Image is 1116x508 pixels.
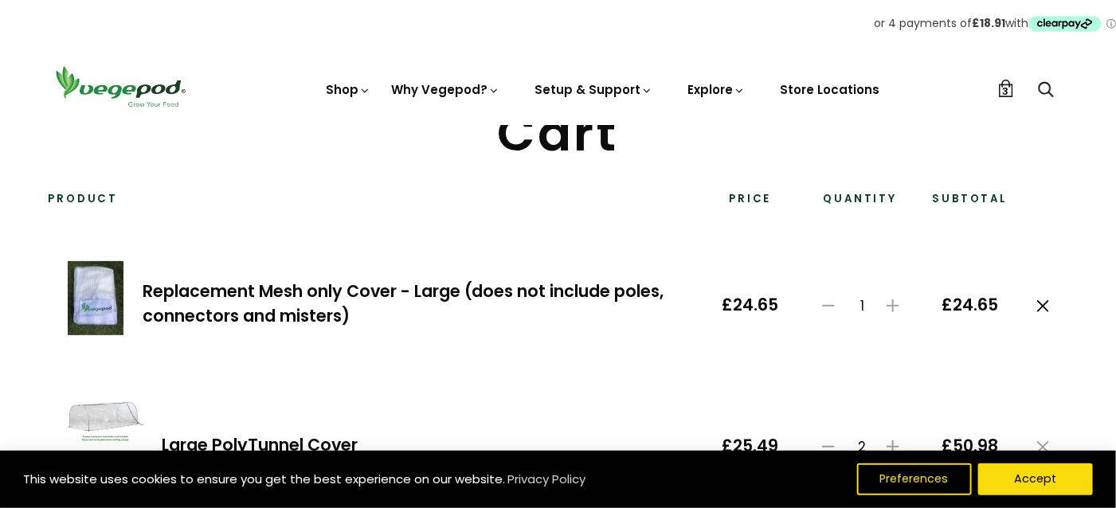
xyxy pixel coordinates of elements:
[1038,82,1054,99] a: Search
[942,295,999,315] span: £24.65
[688,81,746,98] a: Explore
[68,261,123,335] img: Replacement Mesh only Cover - Large (does not include poles, connectors and misters)
[857,463,972,495] button: Preferences
[23,471,505,487] span: This website uses cookies to ensure you get the best experience on our website.
[798,191,923,218] th: Quantity
[392,81,500,98] a: Why Vegepod?
[997,80,1015,97] a: 3
[68,402,143,441] img: Large PolyTunnel Cover
[942,436,999,456] span: £50.98
[327,81,371,98] a: Shop
[49,191,703,218] th: Product
[1003,84,1009,99] span: 3
[505,465,588,494] a: Privacy Policy (opens in a new tab)
[535,81,653,98] a: Setup & Support
[781,81,880,98] a: Store Locations
[49,109,1068,158] h1: Cart
[722,436,779,456] span: £25.49
[978,463,1093,495] button: Accept
[163,433,358,456] a: Large PolyTunnel Cover
[143,279,664,327] a: Replacement Mesh only Cover - Large (does not include poles, connectors and misters)
[844,298,882,314] span: 1
[49,64,192,109] img: Vegepod
[722,295,779,315] span: £24.65
[844,439,882,455] span: 2
[703,191,798,218] th: Price
[923,191,1018,218] th: Subtotal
